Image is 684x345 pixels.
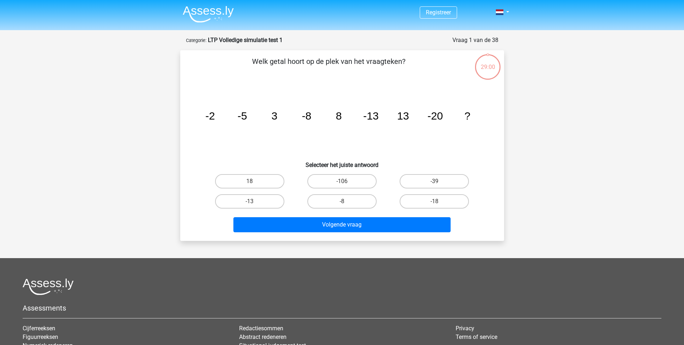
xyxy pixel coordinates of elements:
[397,110,409,122] tspan: 13
[192,156,493,168] h6: Selecteer het juiste antwoord
[363,110,378,122] tspan: -13
[302,110,311,122] tspan: -8
[237,110,247,122] tspan: -5
[239,334,287,340] a: Abstract redeneren
[23,304,661,312] h5: Assessments
[271,110,278,122] tspan: 3
[400,174,469,188] label: -39
[23,334,58,340] a: Figuurreeksen
[23,325,55,332] a: Cijferreeksen
[186,38,206,43] small: Categorie:
[474,53,501,71] div: 29:00
[183,6,234,23] img: Assessly
[464,110,470,122] tspan: ?
[427,110,443,122] tspan: -20
[307,174,377,188] label: -106
[215,194,284,209] label: -13
[452,36,498,45] div: Vraag 1 van de 38
[205,110,215,122] tspan: -2
[239,325,283,332] a: Redactiesommen
[208,37,283,43] strong: LTP Volledige simulatie test 1
[456,325,474,332] a: Privacy
[215,174,284,188] label: 18
[233,217,451,232] button: Volgende vraag
[23,278,74,295] img: Assessly logo
[307,194,377,209] label: -8
[400,194,469,209] label: -18
[426,9,451,16] a: Registreer
[336,110,342,122] tspan: 8
[456,334,497,340] a: Terms of service
[192,56,466,78] p: Welk getal hoort op de plek van het vraagteken?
